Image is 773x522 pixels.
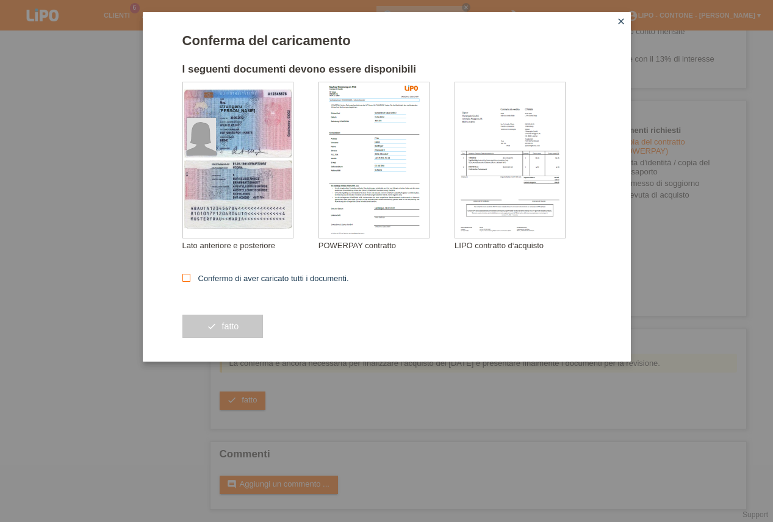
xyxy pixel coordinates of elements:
[182,274,349,283] label: Confermo di aver caricato tutti i documenti.
[220,104,281,109] div: strungaru
[182,33,591,48] h1: Conferma del caricamento
[182,241,318,250] div: Lato anteriore e posteriore
[220,109,281,113] div: [PERSON_NAME]
[318,241,455,250] div: POWERPAY contratto
[616,16,626,26] i: close
[207,321,217,331] i: check
[182,63,591,82] h2: I seguenti documenti devono essere disponibili
[319,82,429,238] img: upload_document_confirmation_type_contract_not_within_kkg_whitelabel.png
[187,118,216,156] img: foreign_id_photo_female.png
[183,82,293,238] img: upload_document_confirmation_type_id_foreign_empty.png
[455,241,591,250] div: LIPO contratto d‘acquisto
[455,82,565,238] img: upload_document_confirmation_type_receipt_generic.png
[182,315,264,338] button: check fatto
[221,321,239,331] span: fatto
[400,84,419,96] img: 39073_print.png
[613,15,629,29] a: close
